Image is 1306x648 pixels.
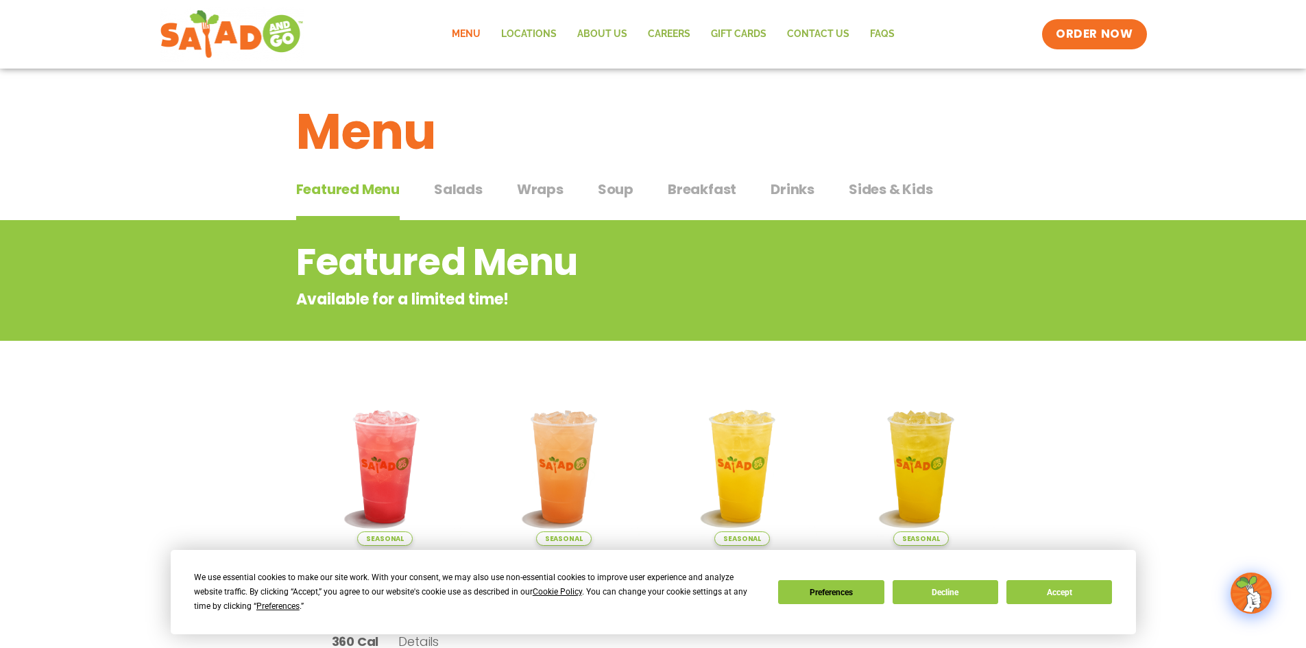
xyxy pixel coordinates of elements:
a: GIFT CARDS [701,19,777,50]
img: Product photo for Sunkissed Yuzu Lemonade [664,387,822,546]
span: Wraps [517,179,564,200]
span: Seasonal [893,531,949,546]
img: Product photo for Blackberry Bramble Lemonade [306,387,465,546]
span: Seasonal [714,531,770,546]
span: Featured Menu [296,179,400,200]
span: Seasonal [536,531,592,546]
button: Accept [1006,580,1112,604]
span: Cookie Policy [533,587,582,597]
a: Careers [638,19,701,50]
span: Seasonal [357,531,413,546]
span: Soup [598,179,633,200]
h2: Featured Menu [296,235,900,290]
button: Preferences [778,580,884,604]
img: wpChatIcon [1232,574,1270,612]
div: We use essential cookies to make our site work. With your consent, we may also use non-essential ... [194,571,762,614]
span: Preferences [256,601,300,611]
p: Available for a limited time! [296,288,900,311]
div: Tabbed content [296,174,1011,221]
span: ORDER NOW [1056,26,1133,43]
div: Cookie Consent Prompt [171,550,1136,634]
a: About Us [567,19,638,50]
img: Product photo for Mango Grove Lemonade [842,387,1000,546]
a: ORDER NOW [1042,19,1146,49]
span: Sides & Kids [849,179,933,200]
button: Decline [893,580,998,604]
a: FAQs [860,19,905,50]
span: Breakfast [668,179,736,200]
span: Drinks [771,179,814,200]
a: Contact Us [777,19,860,50]
a: Menu [442,19,491,50]
nav: Menu [442,19,905,50]
img: new-SAG-logo-768×292 [160,7,304,62]
img: Product photo for Summer Stone Fruit Lemonade [485,387,643,546]
span: Salads [434,179,483,200]
h1: Menu [296,95,1011,169]
a: Locations [491,19,567,50]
